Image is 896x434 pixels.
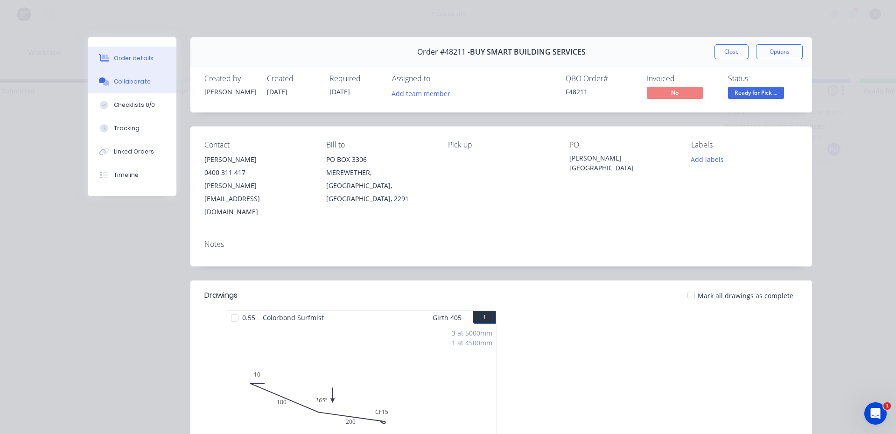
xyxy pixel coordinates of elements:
div: Collaborate [114,77,151,86]
div: 0400 311 417 [204,166,311,179]
div: Created [267,74,318,83]
span: Order #48211 - [417,48,470,56]
span: BUY SMART BUILDING SERVICES [470,48,586,56]
div: [PERSON_NAME][EMAIL_ADDRESS][DOMAIN_NAME] [204,179,311,218]
button: Linked Orders [88,140,176,163]
div: 1 at 4500mm [452,338,492,348]
div: F48211 [566,87,636,97]
div: Order details [114,54,154,63]
button: Order details [88,47,176,70]
span: [DATE] [329,87,350,96]
div: Notes [204,240,798,249]
div: [PERSON_NAME] [204,87,256,97]
button: Checklists 0/0 [88,93,176,117]
span: No [647,87,703,98]
div: Required [329,74,381,83]
div: Linked Orders [114,147,154,156]
div: Tracking [114,124,140,133]
div: PO [569,140,676,149]
div: PO BOX 3306MEREWETHER, [GEOGRAPHIC_DATA], [GEOGRAPHIC_DATA], 2291 [326,153,433,205]
div: [PERSON_NAME][GEOGRAPHIC_DATA] [569,153,676,173]
iframe: Intercom live chat [864,402,887,425]
button: Add team member [392,87,455,99]
button: Options [756,44,803,59]
button: Timeline [88,163,176,187]
div: Labels [691,140,798,149]
div: MEREWETHER, [GEOGRAPHIC_DATA], [GEOGRAPHIC_DATA], 2291 [326,166,433,205]
div: Timeline [114,171,139,179]
button: Close [714,44,749,59]
div: Bill to [326,140,433,149]
div: Created by [204,74,256,83]
div: Assigned to [392,74,485,83]
span: Ready for Pick ... [728,87,784,98]
div: Drawings [204,290,238,301]
span: Mark all drawings as complete [698,291,793,301]
div: Pick up [448,140,555,149]
div: [PERSON_NAME]0400 311 417[PERSON_NAME][EMAIL_ADDRESS][DOMAIN_NAME] [204,153,311,218]
span: Colorbond Surfmist [259,311,328,324]
button: Ready for Pick ... [728,87,784,101]
button: Collaborate [88,70,176,93]
span: 1 [883,402,891,410]
div: Contact [204,140,311,149]
button: 1 [473,311,496,324]
button: Add labels [686,153,729,166]
div: Invoiced [647,74,717,83]
div: QBO Order # [566,74,636,83]
div: Status [728,74,798,83]
span: Girth 405 [433,311,462,324]
div: 3 at 5000mm [452,328,492,338]
span: [DATE] [267,87,287,96]
span: 0.55 [238,311,259,324]
button: Tracking [88,117,176,140]
div: [PERSON_NAME] [204,153,311,166]
div: PO BOX 3306 [326,153,433,166]
button: Add team member [387,87,455,99]
div: Checklists 0/0 [114,101,155,109]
